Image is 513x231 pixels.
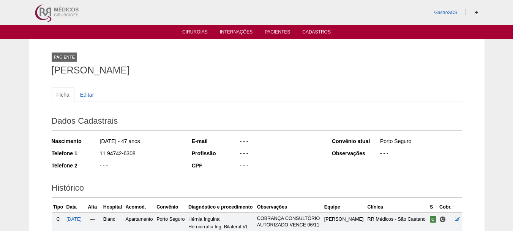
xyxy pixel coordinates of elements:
th: Diagnóstico e procedimento [187,202,256,213]
th: Alta [83,202,102,213]
th: Hospital [102,202,124,213]
span: Confirmada [430,216,436,223]
th: Equipe [323,202,366,213]
p: COBRANÇA CONSULTÓRIO AUTORIZADO VENCE 06/11 [257,215,321,228]
div: E-mail [192,137,239,145]
div: C [53,215,63,223]
th: Tipo [52,202,65,213]
div: Convênio atual [332,137,379,145]
div: [DATE] - 47 anos [99,137,182,147]
div: - - - [379,150,462,159]
div: - - - [99,162,182,171]
h1: [PERSON_NAME] [52,65,462,75]
a: Ficha [52,88,74,102]
h2: Histórico [52,180,462,198]
div: - - - [239,137,322,147]
a: GastroSCS [434,10,457,15]
div: - - - [239,150,322,159]
span: Consultório [439,216,446,223]
a: Cadastros [302,29,331,37]
div: Observações [332,150,379,157]
a: Cirurgias [182,29,208,37]
th: Observações [256,202,323,213]
div: Telefone 1 [52,150,99,157]
div: - - - [239,162,322,171]
div: Porto Seguro [379,137,462,147]
div: CPF [192,162,239,169]
th: Acomod. [124,202,155,213]
th: S [428,202,438,213]
div: Nascimento [52,137,99,145]
th: Cobr. [438,202,453,213]
div: Telefone 2 [52,162,99,169]
div: Profissão [192,150,239,157]
th: Data [65,202,84,213]
i: Sair [474,10,478,15]
div: Paciente [52,53,77,62]
a: [DATE] [66,217,82,222]
a: Pacientes [265,29,290,37]
a: Editar [75,88,99,102]
h2: Dados Cadastrais [52,113,462,131]
th: Convênio [155,202,187,213]
div: 11 94742-6308 [99,150,182,159]
th: Clínica [366,202,428,213]
a: Internações [220,29,253,37]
